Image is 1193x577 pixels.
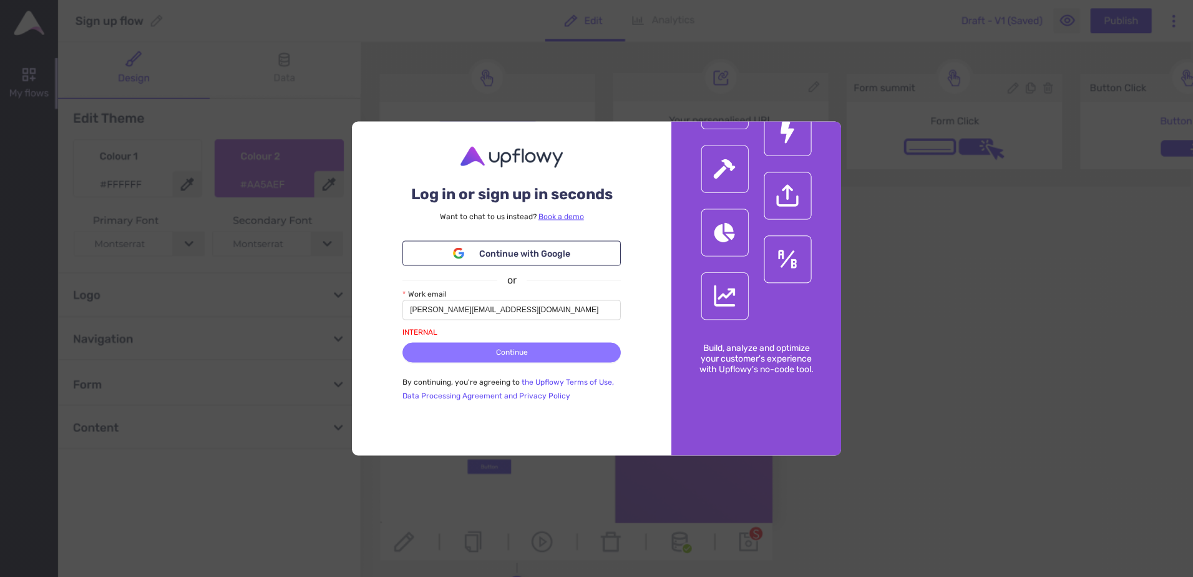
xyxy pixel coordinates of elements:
a: the Upflowy Terms of Use, Data Processing Agreement and Privacy Policy [402,377,614,400]
label: Work email [402,288,447,300]
button: Continue with Google [402,241,621,266]
div: Want to chat to us instead? [402,207,621,224]
p: By continuing, you're agreeing to [402,375,621,402]
span: Continue [496,347,528,358]
div: Log in or sign up in seconds [402,173,621,207]
img: Featured [697,122,816,324]
span: Continue with Google [479,247,570,260]
button: Continue [402,342,621,362]
p: Build, analyze and optimize your customer's experience with Upflowy's no-code tool. [671,323,841,393]
img: Upflowy logo [459,147,565,168]
div: INTERNAL [402,326,621,338]
input: Work email [402,300,621,320]
span: or [497,272,527,288]
a: Book a demo [538,212,584,221]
